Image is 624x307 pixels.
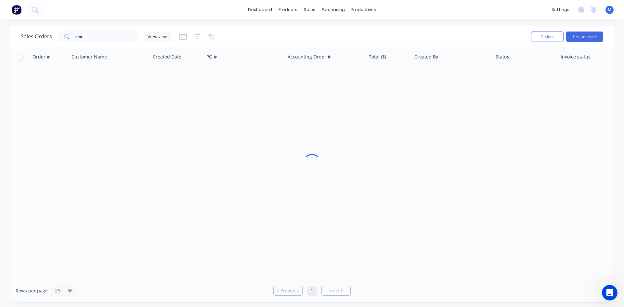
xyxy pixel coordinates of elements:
[280,288,299,294] span: Previous
[288,54,331,60] div: Accounting Order #
[21,33,52,40] h1: Sales Orders
[75,30,139,43] input: Search...
[369,54,386,60] div: Total ($)
[148,33,160,40] span: Views
[414,54,438,60] div: Created By
[301,5,318,15] div: sales
[245,5,275,15] a: dashboard
[153,54,181,60] div: Created Date
[608,7,611,13] span: M
[275,5,301,15] div: products
[12,5,21,15] img: Factory
[566,32,603,42] button: Create order
[206,54,217,60] div: PO #
[548,5,573,15] div: settings
[496,54,509,60] div: Status
[602,285,617,301] iframe: Intercom live chat
[318,5,348,15] div: purchasing
[71,54,107,60] div: Customer Name
[561,54,591,60] div: Invoice status
[274,288,302,294] a: Previous page
[348,5,380,15] div: productivity
[32,54,50,60] div: Order #
[307,286,317,296] a: Page 1 is your current page
[329,288,339,294] span: Next
[271,286,353,296] ul: Pagination
[531,32,564,42] button: Options
[322,288,350,294] a: Next page
[16,288,48,294] span: Rows per page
